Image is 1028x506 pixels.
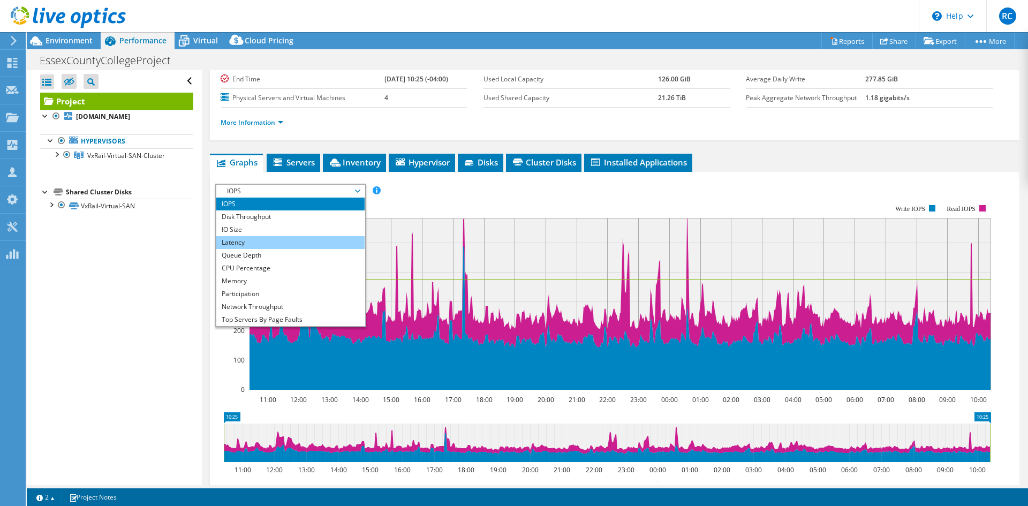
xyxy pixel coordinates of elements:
text: 07:00 [878,395,894,404]
text: 20:00 [538,395,554,404]
a: Share [872,33,916,49]
li: Latency [216,236,365,249]
li: CPU Percentage [216,262,365,275]
text: 14:00 [352,395,369,404]
text: 16:00 [414,395,430,404]
text: 03:00 [745,465,762,474]
span: Disks [463,157,498,168]
li: IOPS [216,198,365,210]
span: VxRail-Virtual-SAN-Cluster [87,151,165,160]
text: 11:00 [260,395,276,404]
b: 126.00 GiB [658,74,691,84]
span: Virtual [193,35,218,46]
a: More [965,33,1015,49]
text: 12:00 [266,465,283,474]
text: 17:00 [426,465,443,474]
span: RC [999,7,1016,25]
span: Performance [119,35,167,46]
label: Physical Servers and Virtual Machines [221,93,384,103]
a: Reports [821,33,873,49]
text: 12:00 [290,395,307,404]
span: Inventory [328,157,381,168]
text: 00:00 [661,395,678,404]
a: Hypervisors [40,134,193,148]
text: 13:00 [321,395,338,404]
text: 22:00 [599,395,616,404]
b: [DATE] 10:25 (-04:00) [384,74,448,84]
span: Environment [46,35,93,46]
text: 00:00 [649,465,666,474]
span: Servers [272,157,315,168]
text: 100 [233,356,245,365]
svg: \n [932,11,942,21]
text: 17:00 [445,395,462,404]
span: IOPS [222,185,359,198]
text: 15:00 [362,465,379,474]
text: 13:00 [298,465,315,474]
text: Write IOPS [895,205,925,213]
b: 1.18 gigabits/s [865,93,910,102]
a: More Information [221,118,283,127]
text: 09:00 [939,395,956,404]
b: [DOMAIN_NAME] [76,112,130,121]
text: 18:00 [476,395,493,404]
a: [DOMAIN_NAME] [40,110,193,124]
text: 11:00 [235,465,251,474]
h1: EssexCountyCollegeProject [35,55,187,66]
text: Read IOPS [947,205,976,213]
b: 21.26 TiB [658,93,686,102]
a: Project [40,93,193,110]
text: 02:00 [714,465,730,474]
a: VxRail-Virtual-SAN [40,199,193,213]
span: Cluster Disks [511,157,576,168]
span: Graphs [215,157,258,168]
text: 22:00 [586,465,602,474]
li: Disk Throughput [216,210,365,223]
text: 23:00 [618,465,634,474]
text: 04:00 [777,465,794,474]
text: 21:00 [554,465,570,474]
text: 0 [241,385,245,394]
label: Peak Aggregate Network Throughput [746,93,865,103]
text: 14:00 [330,465,347,474]
li: Memory [216,275,365,288]
text: 10:00 [969,465,986,474]
text: 200 [233,326,245,335]
a: Export [916,33,965,49]
text: 16:00 [394,465,411,474]
text: 05:00 [810,465,826,474]
li: Network Throughput [216,300,365,313]
li: Participation [216,288,365,300]
a: VxRail-Virtual-SAN-Cluster [40,148,193,162]
li: IO Size [216,223,365,236]
text: 21:00 [569,395,585,404]
div: Shared Cluster Disks [66,186,193,199]
text: 20:00 [522,465,539,474]
b: 277.85 GiB [865,74,898,84]
b: 4 [384,93,388,102]
text: 19:00 [507,395,523,404]
a: Project Notes [62,490,124,504]
text: 08:00 [909,395,925,404]
a: 2 [29,490,62,504]
text: 09:00 [937,465,954,474]
text: 23:00 [630,395,647,404]
text: 01:00 [682,465,698,474]
text: 19:00 [490,465,507,474]
text: 02:00 [723,395,739,404]
li: Queue Depth [216,249,365,262]
text: 15:00 [383,395,399,404]
text: 07:00 [873,465,890,474]
label: Used Shared Capacity [483,93,658,103]
text: 10:00 [970,395,987,404]
label: Used Local Capacity [483,74,658,85]
li: Top Servers By Page Faults [216,313,365,326]
text: 18:00 [458,465,474,474]
text: 01:00 [692,395,709,404]
span: Cloud Pricing [245,35,293,46]
label: End Time [221,74,384,85]
text: 03:00 [754,395,770,404]
text: 05:00 [815,395,832,404]
span: Installed Applications [589,157,687,168]
label: Average Daily Write [746,74,865,85]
